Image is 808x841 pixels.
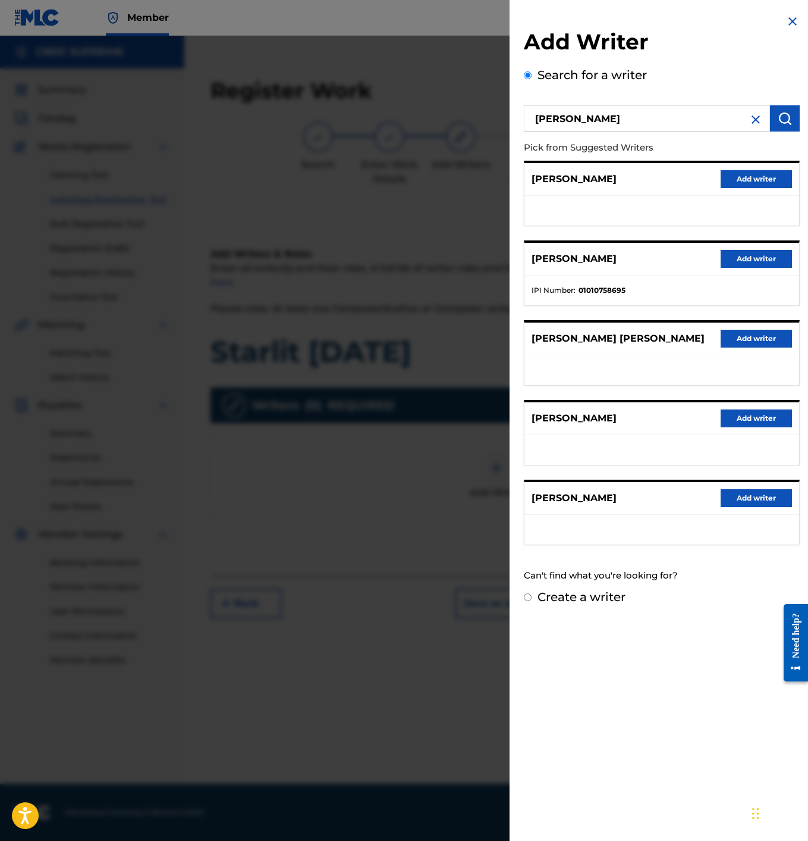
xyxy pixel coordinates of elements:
[721,170,792,188] button: Add writer
[524,29,800,59] h2: Add Writer
[532,411,617,426] p: [PERSON_NAME]
[775,594,808,692] iframe: Resource Center
[778,111,792,126] img: Search Works
[532,252,617,266] p: [PERSON_NAME]
[537,590,625,604] label: Create a writer
[721,250,792,268] button: Add writer
[532,172,617,186] p: [PERSON_NAME]
[537,68,647,82] label: Search for a writer
[579,285,625,296] strong: 01010758695
[14,9,60,26] img: MLC Logo
[524,105,770,132] input: Search writer's name or IPI Number
[532,332,705,346] p: [PERSON_NAME] [PERSON_NAME]
[524,563,800,589] div: Can't find what you're looking for?
[524,135,732,161] p: Pick from Suggested Writers
[127,11,169,24] span: Member
[532,491,617,505] p: [PERSON_NAME]
[749,784,808,841] iframe: Chat Widget
[721,489,792,507] button: Add writer
[532,285,576,296] span: IPI Number :
[752,796,759,831] div: Drag
[749,112,763,127] img: close
[721,330,792,348] button: Add writer
[106,11,120,25] img: Top Rightsholder
[721,409,792,427] button: Add writer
